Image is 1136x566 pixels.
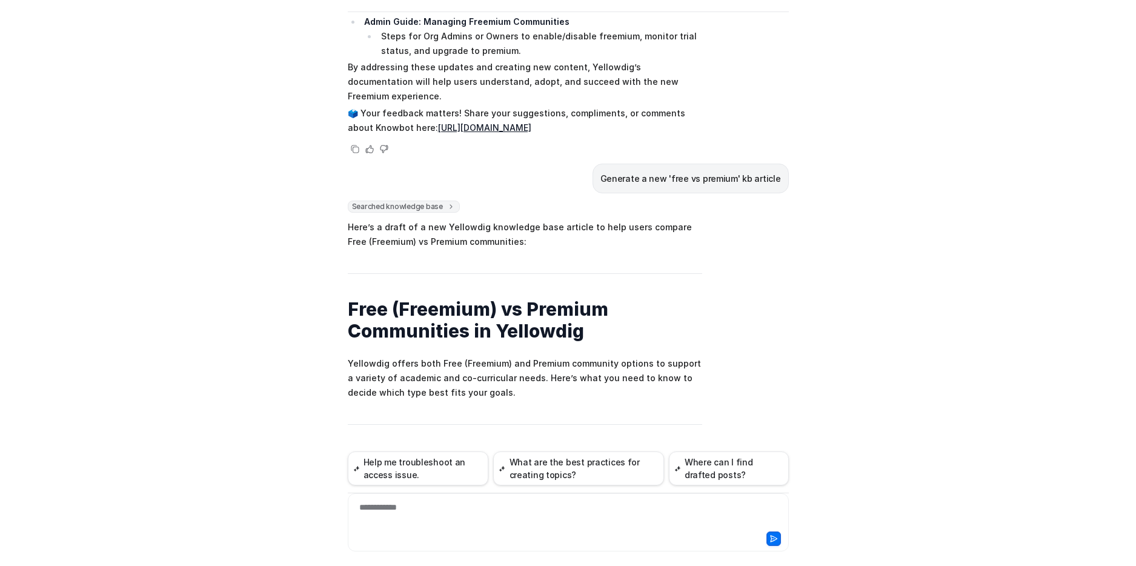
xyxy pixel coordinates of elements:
li: Steps for Org Admins or Owners to enable/disable freemium, monitor trial status, and upgrade to p... [377,29,702,58]
button: What are the best practices for creating topics? [493,451,663,485]
p: By addressing these updates and creating new content, Yellowdig’s documentation will help users u... [348,60,702,104]
h2: At-a-Glance Comparison [348,449,702,466]
p: Yellowdig offers both Free (Freemium) and Premium community options to support a variety of acade... [348,356,702,400]
strong: Admin Guide: Managing Freemium Communities [364,16,570,27]
a: [URL][DOMAIN_NAME] [438,122,531,133]
p: 🗳️ Your feedback matters! Share your suggestions, compliments, or comments about Knowbot here: [348,106,702,135]
p: Here’s a draft of a new Yellowdig knowledge base article to help users compare Free (Freemium) vs... [348,220,702,249]
p: Generate a new 'free vs premium' kb article [600,171,781,186]
button: Where can I find drafted posts? [669,451,789,485]
h1: Free (Freemium) vs Premium Communities in Yellowdig [348,298,702,342]
span: Searched knowledge base [348,201,460,213]
button: Help me troubleshoot an access issue. [348,451,489,485]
